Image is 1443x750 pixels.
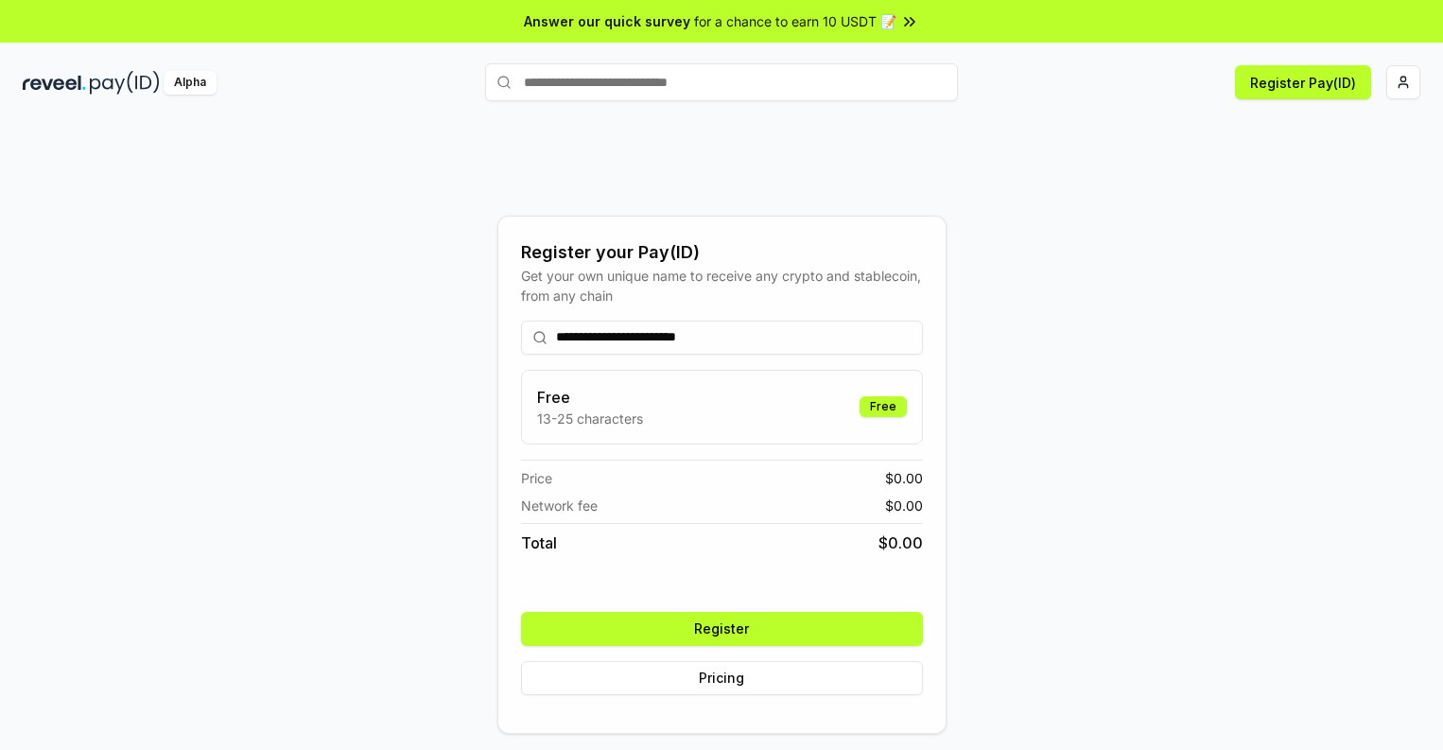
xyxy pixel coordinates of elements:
[694,11,896,31] span: for a chance to earn 10 USDT 📝
[860,396,907,417] div: Free
[537,409,643,428] p: 13-25 characters
[524,11,690,31] span: Answer our quick survey
[885,468,923,488] span: $ 0.00
[23,71,86,95] img: reveel_dark
[878,532,923,554] span: $ 0.00
[521,496,598,515] span: Network fee
[521,266,923,305] div: Get your own unique name to receive any crypto and stablecoin, from any chain
[885,496,923,515] span: $ 0.00
[537,386,643,409] h3: Free
[521,468,552,488] span: Price
[90,71,160,95] img: pay_id
[521,661,923,695] button: Pricing
[1235,65,1371,99] button: Register Pay(ID)
[521,239,923,266] div: Register your Pay(ID)
[164,71,217,95] div: Alpha
[521,532,557,554] span: Total
[521,612,923,646] button: Register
